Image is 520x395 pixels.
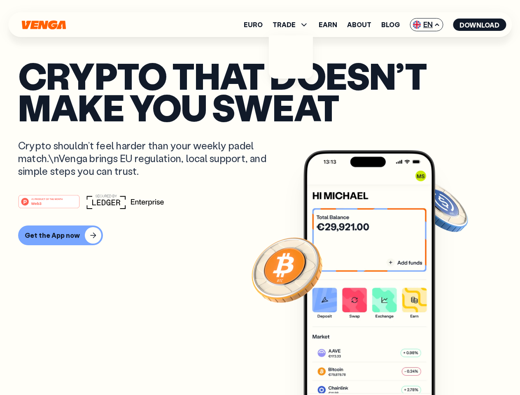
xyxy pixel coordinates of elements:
tspan: Web3 [31,201,42,205]
a: Earn [319,21,337,28]
div: Get the App now [25,231,80,239]
p: Crypto shouldn’t feel harder than your weekly padel match.\nVenga brings EU regulation, local sup... [18,139,278,178]
span: TRADE [273,21,296,28]
img: Bitcoin [250,232,324,307]
a: About [347,21,371,28]
svg: Home [21,20,67,30]
p: Crypto that doesn’t make you sweat [18,60,502,123]
button: Download [453,19,506,31]
img: flag-uk [413,21,421,29]
img: USDC coin [410,177,470,236]
a: Blog [381,21,400,28]
a: Get the App now [18,225,502,245]
span: TRADE [273,20,309,30]
button: Get the App now [18,225,103,245]
a: Euro [244,21,263,28]
tspan: #1 PRODUCT OF THE MONTH [31,197,63,200]
span: EN [410,18,443,31]
a: #1 PRODUCT OF THE MONTHWeb3 [18,200,80,210]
